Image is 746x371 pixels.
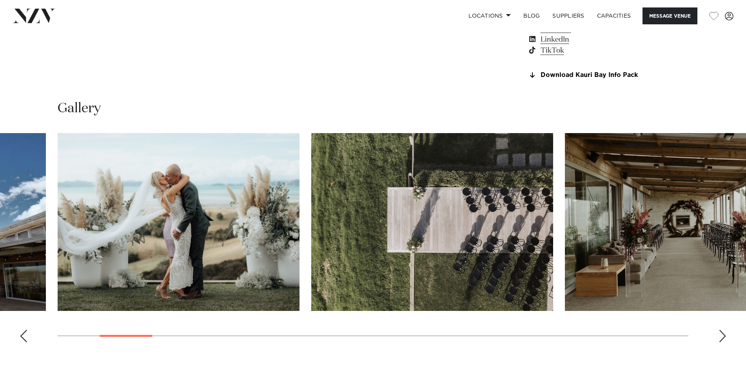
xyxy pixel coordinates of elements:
h2: Gallery [58,100,101,117]
a: TikTok [528,45,655,56]
button: Message Venue [643,7,697,24]
swiper-slide: 4 / 30 [311,133,553,311]
a: BLOG [517,7,546,24]
img: nzv-logo.png [13,9,55,23]
a: LinkedIn [528,34,655,45]
a: Locations [462,7,517,24]
a: SUPPLIERS [546,7,590,24]
a: Download Kauri Bay Info Pack [528,72,655,79]
swiper-slide: 3 / 30 [58,133,299,311]
a: Capacities [591,7,637,24]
